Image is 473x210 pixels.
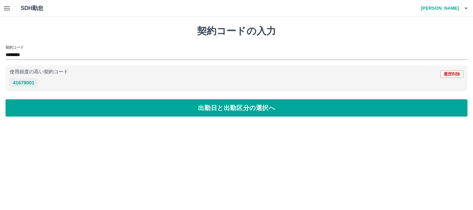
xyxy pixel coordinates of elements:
h1: 契約コードの入力 [6,25,467,37]
p: 使用頻度の高い契約コード [10,70,68,74]
h2: 契約コード [6,45,24,50]
button: 41679001 [10,79,37,87]
button: 出勤日と出勤区分の選択へ [6,99,467,117]
button: 履歴削除 [440,70,463,78]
